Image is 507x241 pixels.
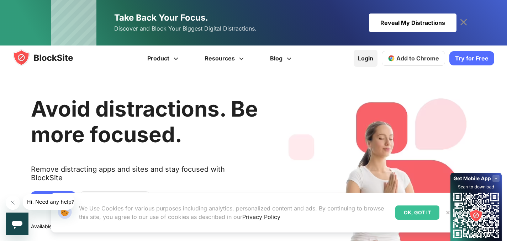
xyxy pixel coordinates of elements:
text: Available On [31,223,60,230]
img: chrome-icon.svg [388,55,395,62]
a: Privacy Policy [242,213,280,220]
a: Try for Free [449,51,494,65]
span: Add to Chrome [396,55,439,62]
span: Discover and Block Your Biggest Digital Distractions. [114,23,257,34]
h1: Avoid distractions. Be more focused. [31,96,258,147]
a: Product [135,45,192,71]
iframe: Message from company [23,194,74,210]
img: Close [445,210,451,215]
p: We Use Cookies for various purposes including analytics, personalized content and ads. By continu... [79,204,390,221]
a: Add to Chrome [382,51,445,66]
a: Login [354,50,377,67]
div: Reveal My Distractions [369,14,456,32]
text: Remove distracting apps and sites and stay focused with BlockSite [31,165,258,188]
img: blocksite-icon.5d769676.svg [13,49,87,66]
a: Blog [258,45,306,71]
a: Resources [192,45,258,71]
span: Take Back Your Focus. [114,12,208,23]
iframe: Button to launch messaging window [6,213,28,235]
button: Close [443,208,453,217]
div: OK, GOT IT [395,205,439,220]
iframe: Close message [6,196,20,210]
